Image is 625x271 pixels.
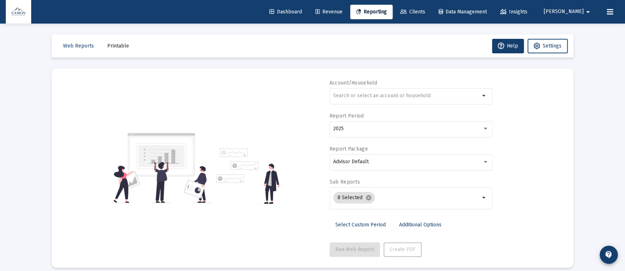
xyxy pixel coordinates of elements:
[350,5,393,19] a: Reporting
[11,5,26,19] img: Dashboard
[433,5,493,19] a: Data Management
[57,39,100,53] button: Web Reports
[269,9,302,15] span: Dashboard
[315,9,343,15] span: Revenue
[63,43,94,49] span: Web Reports
[394,5,431,19] a: Clients
[356,9,387,15] span: Reporting
[480,193,489,202] mat-icon: arrow_drop_down
[492,39,524,53] button: Help
[390,246,415,252] span: Create PDF
[333,192,375,204] mat-chip: 8 Selected
[333,93,480,99] input: Search or select an account or household
[330,80,377,86] label: Account/Household
[584,5,592,19] mat-icon: arrow_drop_down
[604,250,613,259] mat-icon: contact_support
[112,132,212,204] img: reporting
[102,39,135,53] button: Printable
[399,222,442,228] span: Additional Options
[335,222,386,228] span: Select Custom Period
[107,43,129,49] span: Printable
[498,43,518,49] span: Help
[330,179,360,185] label: Sub Reports
[500,9,527,15] span: Insights
[480,91,489,100] mat-icon: arrow_drop_down
[333,159,369,165] span: Advisor Default
[535,4,601,19] button: [PERSON_NAME]
[494,5,533,19] a: Insights
[330,242,380,257] button: Run Web Report
[333,126,344,132] span: 2025
[335,246,374,252] span: Run Web Report
[365,194,372,201] mat-icon: cancel
[400,9,425,15] span: Clients
[544,9,584,15] span: [PERSON_NAME]
[333,190,480,205] mat-chip-list: Selection
[384,242,422,257] button: Create PDF
[543,43,562,49] span: Settings
[216,148,280,204] img: reporting-alt
[439,9,487,15] span: Data Management
[310,5,348,19] a: Revenue
[330,113,364,119] label: Report Period
[527,39,568,53] button: Settings
[330,146,368,152] label: Report Package
[264,5,308,19] a: Dashboard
